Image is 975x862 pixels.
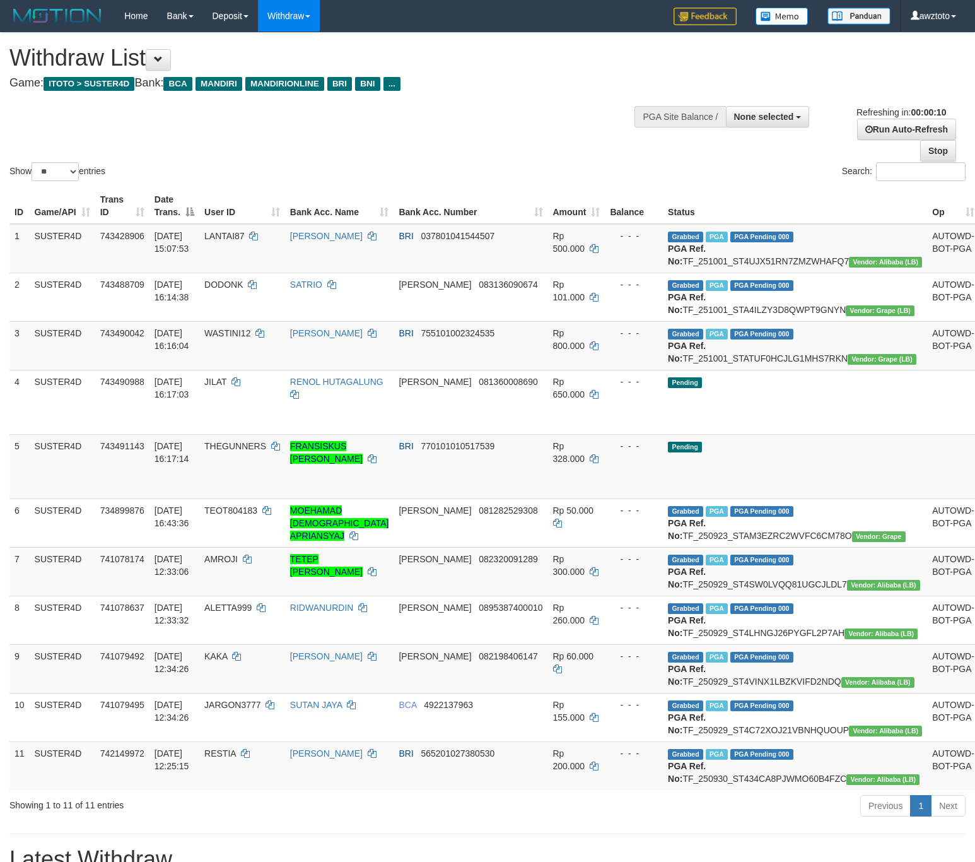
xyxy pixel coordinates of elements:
[634,106,725,127] div: PGA Site Balance /
[290,651,363,661] a: [PERSON_NAME]
[663,188,927,224] th: Status
[421,748,494,759] span: Copy 565201027380530 to clipboard
[931,795,966,817] a: Next
[553,377,585,399] span: Rp 650.000
[155,377,189,399] span: [DATE] 16:17:03
[155,748,189,771] span: [DATE] 12:25:15
[100,700,144,710] span: 741079495
[399,377,471,387] span: [PERSON_NAME]
[610,375,658,388] div: - - -
[553,700,585,723] span: Rp 155.000
[663,321,927,370] td: TF_251001_STATUF0HCJLG1MHS7RKN
[730,603,793,614] span: PGA Pending
[290,748,363,759] a: [PERSON_NAME]
[421,441,494,451] span: Copy 770101010517539 to clipboard
[204,231,245,241] span: LANTAI87
[553,441,585,464] span: Rp 328.000
[100,651,144,661] span: 741079492
[663,547,927,596] td: TF_250929_ST4SW0LVQQ81UGCJLDL7
[668,518,706,541] b: PGA Ref. No:
[155,328,189,351] span: [DATE] 16:16:04
[100,505,144,516] span: 734899876
[610,327,658,339] div: - - -
[155,603,189,625] span: [DATE] 12:33:32
[204,328,250,338] span: WASTINI12
[155,231,189,254] span: [DATE] 15:07:53
[155,505,189,528] span: [DATE] 16:43:36
[663,596,927,644] td: TF_250929_ST4LHNGJ26PYGFL2P7AH
[610,440,658,452] div: - - -
[479,377,537,387] span: Copy 081360008690 to clipboard
[100,280,144,290] span: 743488709
[9,693,30,741] td: 10
[668,341,706,363] b: PGA Ref. No:
[857,119,956,140] a: Run Auto-Refresh
[610,650,658,663] div: - - -
[204,748,236,759] span: RESTIA
[706,652,728,663] span: Marked by awztoto
[668,555,703,565] span: Grabbed
[196,77,242,91] span: MANDIRI
[149,188,199,224] th: Date Trans.: activate to sort column descending
[730,280,793,291] span: PGA Pending
[553,505,594,516] span: Rp 50.000
[204,700,260,710] span: JARGON3777
[100,377,144,387] span: 743490988
[841,677,914,688] span: Vendor URL: https://dashboard.q2checkout.com/secure
[30,693,95,741] td: SUSTER4D
[730,749,793,760] span: PGA Pending
[553,328,585,351] span: Rp 800.000
[9,224,30,273] td: 1
[199,188,285,224] th: User ID: activate to sort column ascending
[668,749,703,760] span: Grabbed
[285,188,394,224] th: Bank Acc. Name: activate to sort column ascending
[290,603,354,613] a: RIDWANURDIN
[9,45,638,71] h1: Withdraw List
[726,106,810,127] button: None selected
[553,231,585,254] span: Rp 500.000
[668,761,706,784] b: PGA Ref. No:
[399,231,413,241] span: BRI
[674,8,737,25] img: Feedback.jpg
[663,693,927,741] td: TF_250929_ST4C72XOJ21VBNHQUOUP
[706,603,728,614] span: Marked by awztoto
[421,231,494,241] span: Copy 037801041544507 to clipboard
[95,188,149,224] th: Trans ID: activate to sort column ascending
[706,700,728,711] span: Marked by awztoto
[9,644,30,693] td: 9
[399,554,471,564] span: [PERSON_NAME]
[842,162,966,181] label: Search:
[610,553,658,565] div: - - -
[610,230,658,242] div: - - -
[9,596,30,644] td: 8
[730,700,793,711] span: PGA Pending
[610,699,658,711] div: - - -
[846,774,920,785] span: Vendor URL: https://dashboard.q2checkout.com/secure
[849,257,922,268] span: Vendor URL: https://dashboard.q2checkout.com/secure
[730,555,793,565] span: PGA Pending
[399,748,413,759] span: BRI
[849,726,922,736] span: Vendor URL: https://dashboard.q2checkout.com/secure
[9,434,30,499] td: 5
[479,280,537,290] span: Copy 083136090674 to clipboard
[730,329,793,339] span: PGA Pending
[9,741,30,790] td: 11
[553,280,585,302] span: Rp 101.000
[668,567,706,589] b: PGA Ref. No:
[290,328,363,338] a: [PERSON_NAME]
[730,652,793,663] span: PGA Pending
[155,700,189,723] span: [DATE] 12:34:26
[30,499,95,547] td: SUSTER4D
[847,580,920,591] span: Vendor URL: https://dashboard.q2checkout.com/secure
[399,700,416,710] span: BCA
[856,107,946,117] span: Refreshing in:
[663,644,927,693] td: TF_250929_ST4VINX1LBZKVIFD2NDQ
[204,554,238,564] span: AMROJI
[30,741,95,790] td: SUSTER4D
[706,280,728,291] span: Marked by awztoto
[663,224,927,273] td: TF_251001_ST4UJX51RN7ZMZWHAFQ7
[911,107,946,117] strong: 00:00:10
[30,273,95,321] td: SUSTER4D
[479,651,537,661] span: Copy 082198406147 to clipboard
[204,441,266,451] span: THEGUNNERS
